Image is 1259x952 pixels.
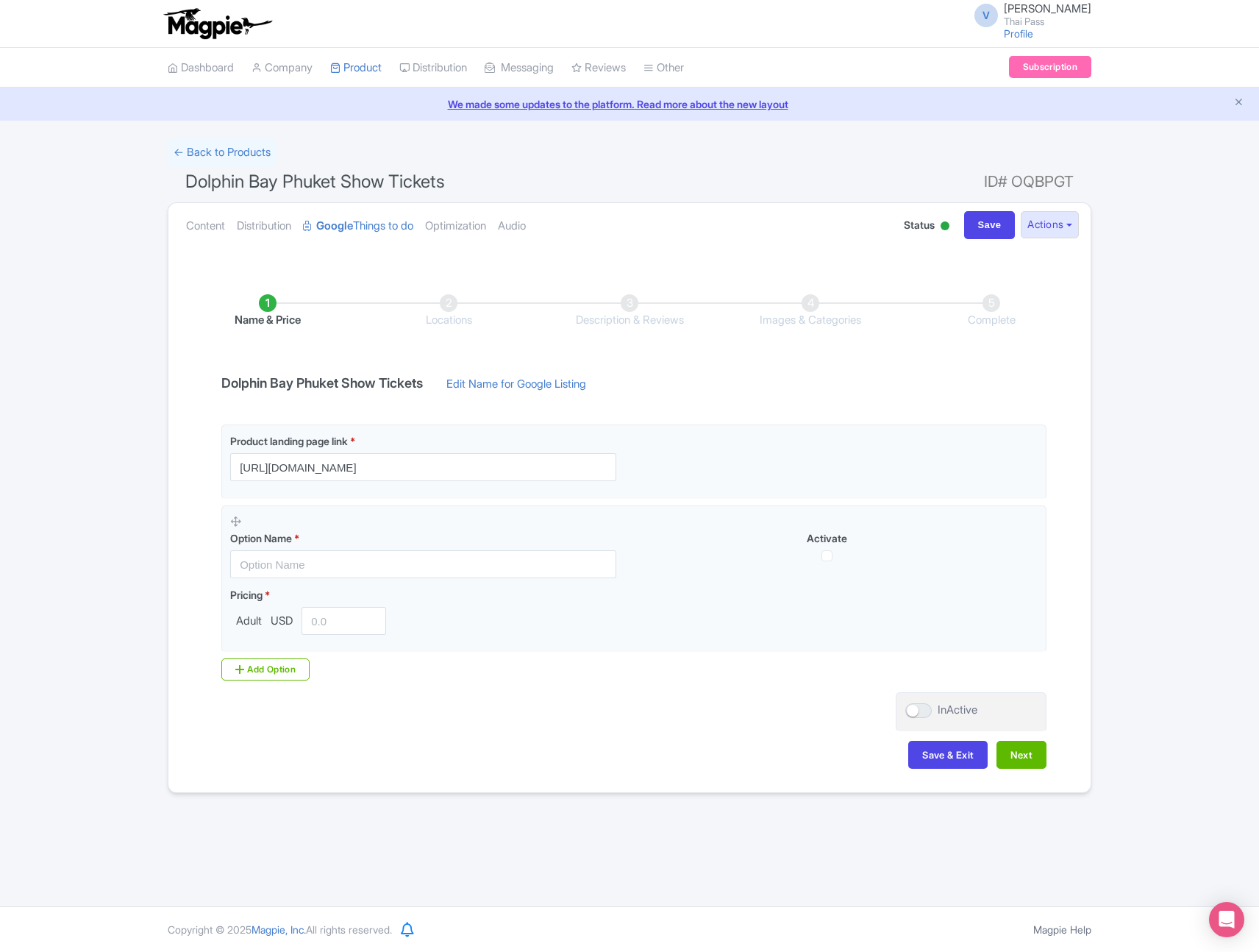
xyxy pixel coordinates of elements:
[177,294,358,329] li: Name & Price
[252,923,306,936] span: Magpie, Inc.
[399,48,467,88] a: Distribution
[316,218,353,235] strong: Google
[996,741,1046,769] button: Next
[9,96,1250,112] a: We made some updates to the platform. Read more about the new layout
[908,741,988,769] button: Save & Exit
[1009,56,1091,78] a: Subscription
[185,171,445,192] span: Dolphin Bay Phuket Show Tickets
[230,435,348,447] span: Product landing page link
[237,203,291,249] a: Distribution
[168,48,234,88] a: Dashboard
[966,3,1091,26] a: V [PERSON_NAME] Thai Pass
[1021,211,1079,238] button: Actions
[230,613,268,630] span: Adult
[1004,27,1033,40] a: Profile
[268,613,296,630] span: USD
[186,203,225,249] a: Content
[303,203,413,249] a: GoogleThings to do
[230,453,616,481] input: Product landing page link
[1209,902,1244,937] div: Open Intercom Messenger
[984,167,1074,196] span: ID# OQBPGT
[904,217,935,232] span: Status
[221,658,310,681] div: Add Option
[498,203,526,249] a: Audio
[1233,95,1244,112] button: Close announcement
[485,48,554,88] a: Messaging
[938,216,952,238] div: Active
[230,589,263,601] span: Pricing
[1033,923,1091,936] a: Magpie Help
[807,532,847,544] span: Activate
[168,138,277,167] a: ← Back to Products
[358,294,539,329] li: Locations
[1004,1,1091,15] span: [PERSON_NAME]
[938,702,977,719] div: InActive
[160,7,274,40] img: logo-ab69f6fb50320c5b225c76a69d11143b.png
[720,294,901,329] li: Images & Categories
[643,48,684,88] a: Other
[964,211,1016,239] input: Save
[302,607,386,635] input: 0.0
[252,48,313,88] a: Company
[1004,17,1091,26] small: Thai Pass
[974,4,998,27] span: V
[571,48,626,88] a: Reviews
[901,294,1082,329] li: Complete
[213,376,432,391] h4: Dolphin Bay Phuket Show Tickets
[330,48,382,88] a: Product
[432,376,601,399] a: Edit Name for Google Listing
[159,922,401,937] div: Copyright © 2025 All rights reserved.
[230,532,292,544] span: Option Name
[539,294,720,329] li: Description & Reviews
[230,550,616,578] input: Option Name
[425,203,486,249] a: Optimization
